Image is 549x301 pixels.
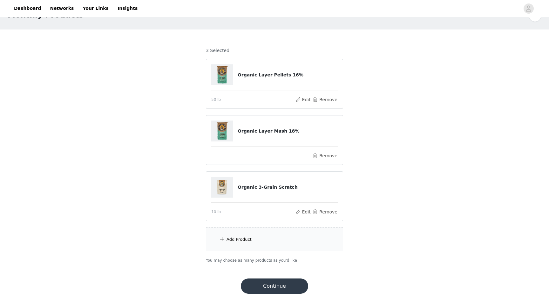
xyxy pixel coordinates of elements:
button: Remove [312,96,338,103]
button: Edit [295,208,311,216]
img: Organic Layer Pellets 16% [212,64,233,85]
p: You may choose as many products as you'd like [206,258,343,263]
h4: 3 Selected [206,47,229,54]
div: Add Product [227,236,252,243]
h4: Organic 3-Grain Scratch [238,184,338,191]
button: Edit [295,96,311,103]
span: 10 lb [211,209,221,215]
button: Remove [312,152,338,160]
a: Dashboard [10,1,45,16]
button: Remove [312,208,338,216]
a: Insights [114,1,141,16]
div: avatar [525,3,532,14]
span: 50 lb [211,97,221,102]
img: Organic Layer Mash 18% [212,121,233,141]
h4: Organic Layer Mash 18% [238,128,338,134]
button: Continue [241,278,308,294]
a: Networks [46,1,78,16]
img: Organic 3-Grain Scratch [213,177,231,198]
h4: Organic Layer Pellets 16% [238,72,338,78]
a: Your Links [79,1,112,16]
